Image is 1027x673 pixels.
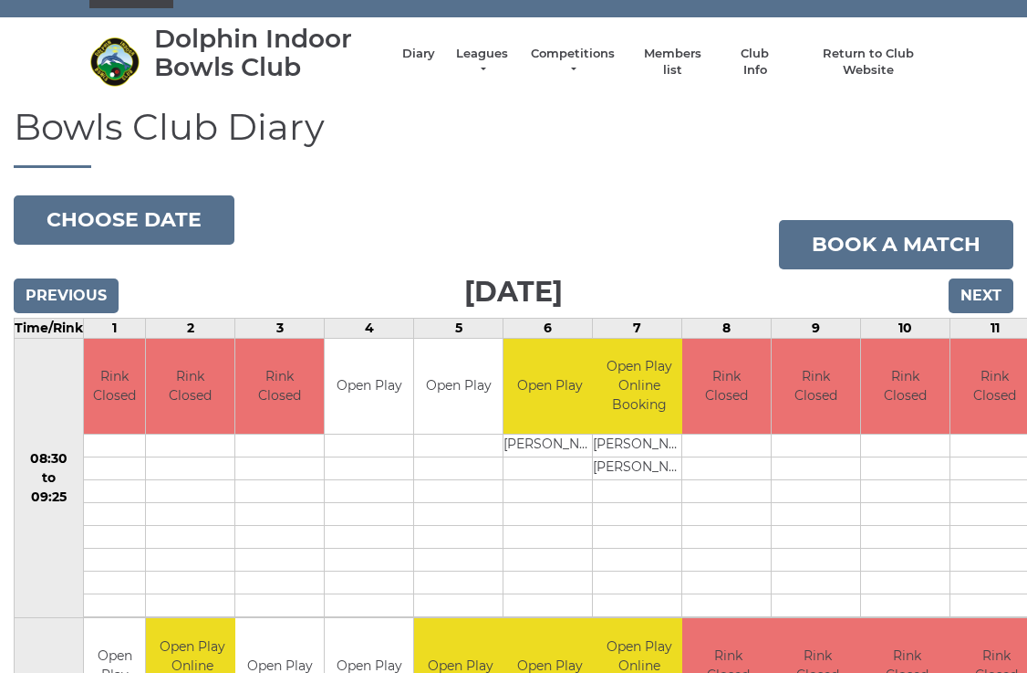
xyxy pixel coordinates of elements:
td: Time/Rink [15,318,84,338]
a: Return to Club Website [800,46,938,79]
td: [PERSON_NAME] [593,435,685,457]
input: Previous [14,279,119,313]
td: 7 [593,318,682,338]
a: Diary [402,46,435,62]
a: Club Info [729,46,782,79]
td: Open Play [325,339,413,435]
td: Rink Closed [682,339,771,435]
td: 9 [772,318,861,338]
td: 1 [84,318,146,338]
td: 08:30 to 09:25 [15,338,84,618]
a: Members list [634,46,710,79]
td: Rink Closed [146,339,234,435]
td: 4 [325,318,414,338]
td: 6 [503,318,593,338]
td: 5 [414,318,503,338]
h1: Bowls Club Diary [14,107,1013,168]
a: Leagues [453,46,511,79]
input: Next [949,279,1013,313]
td: 3 [235,318,325,338]
div: Dolphin Indoor Bowls Club [154,25,384,81]
td: Rink Closed [235,339,324,435]
td: Open Play [503,339,596,435]
td: Rink Closed [84,339,145,435]
td: 10 [861,318,950,338]
td: Rink Closed [861,339,949,435]
td: [PERSON_NAME] [503,435,596,457]
td: 2 [146,318,235,338]
td: Open Play [414,339,503,435]
a: Book a match [779,220,1013,269]
img: Dolphin Indoor Bowls Club [89,37,140,87]
a: Competitions [529,46,617,79]
td: Rink Closed [772,339,860,435]
td: Open Play Online Booking [593,339,685,435]
td: 8 [682,318,772,338]
td: [PERSON_NAME] [593,457,685,480]
button: Choose date [14,195,234,245]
